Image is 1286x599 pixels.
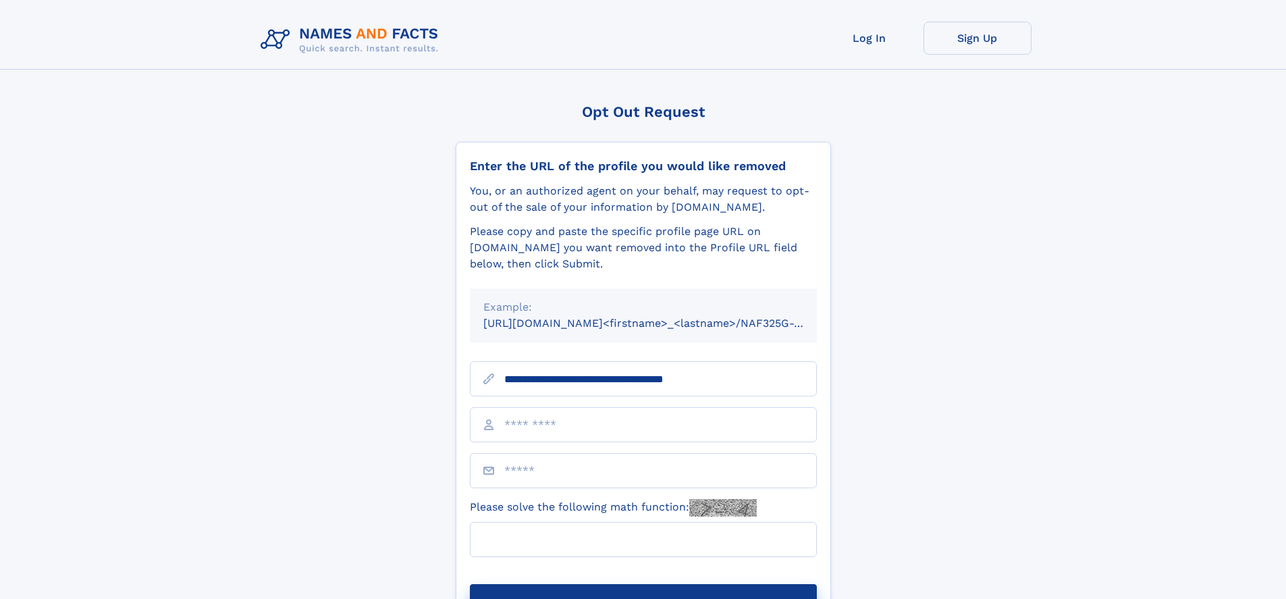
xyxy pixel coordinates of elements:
div: Enter the URL of the profile you would like removed [470,159,817,174]
div: Opt Out Request [456,103,831,120]
small: [URL][DOMAIN_NAME]<firstname>_<lastname>/NAF325G-xxxxxxxx [483,317,842,330]
a: Sign Up [923,22,1032,55]
div: Example: [483,299,803,315]
a: Log In [815,22,923,55]
label: Please solve the following math function: [470,499,757,517]
img: Logo Names and Facts [255,22,450,58]
div: You, or an authorized agent on your behalf, may request to opt-out of the sale of your informatio... [470,183,817,215]
div: Please copy and paste the specific profile page URL on [DOMAIN_NAME] you want removed into the Pr... [470,224,817,272]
